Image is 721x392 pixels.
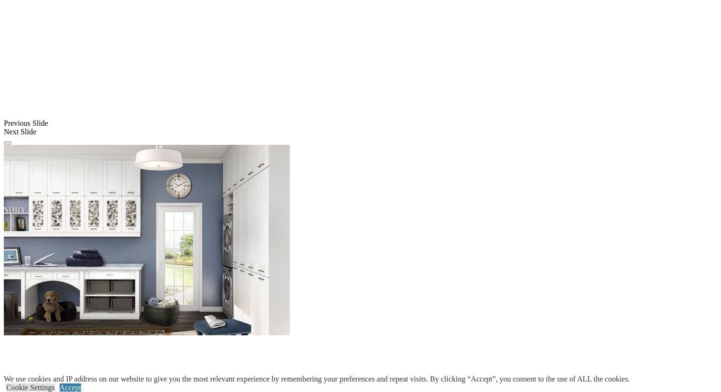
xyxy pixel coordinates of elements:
a: Accept [60,383,81,392]
img: Banner for mobile view [4,145,290,335]
button: Click here to pause slide show [4,141,11,144]
div: Next Slide [4,128,717,136]
a: Cookie Settings [6,383,55,392]
div: Previous Slide [4,119,717,128]
div: We use cookies and IP address on our website to give you the most relevant experience by remember... [4,375,630,383]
